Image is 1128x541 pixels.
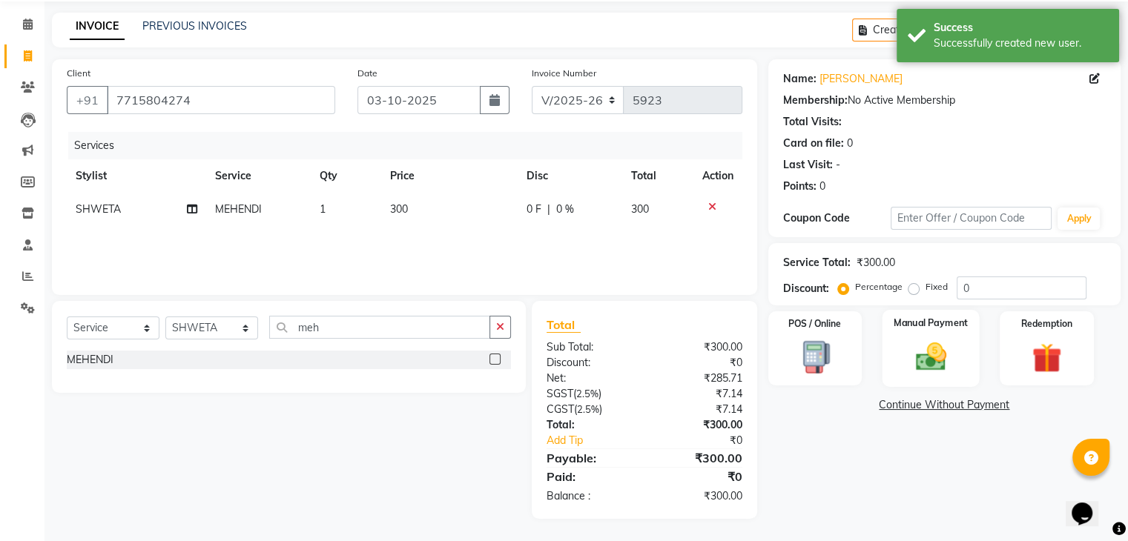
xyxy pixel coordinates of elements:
th: Stylist [67,159,206,193]
span: SGST [547,387,573,400]
div: ₹7.14 [644,386,753,402]
div: Discount: [783,281,829,296]
label: Redemption [1021,317,1072,331]
span: | [547,202,550,217]
div: Discount: [535,355,644,371]
div: ₹300.00 [644,417,753,433]
div: Total: [535,417,644,433]
div: ₹300.00 [857,255,895,270]
div: ₹0 [662,433,753,448]
div: Last Visit: [783,157,833,173]
div: MEHENDI [67,352,113,368]
label: Client [67,67,90,80]
span: MEHENDI [215,202,262,216]
th: Qty [311,159,380,193]
label: Percentage [855,280,903,293]
span: 2.5% [577,403,599,415]
a: Continue Without Payment [771,397,1118,413]
div: Card on file: [783,136,844,151]
span: 300 [631,202,649,216]
span: Total [547,317,581,333]
div: Balance : [535,488,644,504]
div: ( ) [535,402,644,417]
div: Services [68,132,753,159]
div: Net: [535,371,644,386]
iframe: chat widget [1066,482,1113,526]
img: _gift.svg [1023,339,1071,376]
div: Success [934,20,1108,36]
label: Date [357,67,377,80]
div: 0 [819,179,825,194]
label: POS / Online [788,317,841,331]
div: Name: [783,71,817,87]
div: Membership: [783,93,848,108]
span: 2.5% [576,388,598,399]
span: 1 [320,202,326,216]
th: Disc [518,159,622,193]
th: Total [622,159,693,193]
label: Fixed [926,280,948,293]
a: INVOICE [70,13,125,40]
div: ₹7.14 [644,402,753,417]
th: Price [381,159,518,193]
div: Sub Total: [535,339,644,355]
span: SHWETA [76,202,121,216]
div: Total Visits: [783,114,842,130]
span: 300 [390,202,408,216]
div: ₹285.71 [644,371,753,386]
div: ₹0 [644,468,753,485]
label: Invoice Number [532,67,596,80]
div: ₹300.00 [644,449,753,467]
div: Points: [783,179,817,194]
a: [PERSON_NAME] [819,71,903,87]
div: ₹300.00 [644,488,753,504]
a: PREVIOUS INVOICES [142,19,247,33]
span: 0 % [556,202,574,217]
div: ( ) [535,386,644,402]
div: No Active Membership [783,93,1106,108]
th: Service [206,159,311,193]
div: ₹0 [644,355,753,371]
button: +91 [67,86,108,114]
img: _pos-terminal.svg [791,339,839,375]
div: Paid: [535,468,644,485]
a: Add Tip [535,433,662,448]
div: Service Total: [783,255,851,270]
div: - [836,157,840,173]
div: ₹300.00 [644,339,753,355]
div: Successfully created new user. [934,36,1108,51]
button: Create New [852,19,937,42]
input: Search by Name/Mobile/Email/Code [107,86,335,114]
th: Action [693,159,742,193]
span: CGST [547,402,574,416]
span: 0 F [527,202,541,217]
input: Search or Scan [269,316,490,339]
label: Manual Payment [894,316,968,330]
div: 0 [847,136,853,151]
input: Enter Offer / Coupon Code [891,207,1052,230]
div: Coupon Code [783,210,891,226]
img: _cash.svg [906,339,955,375]
div: Payable: [535,449,644,467]
button: Apply [1058,208,1100,230]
